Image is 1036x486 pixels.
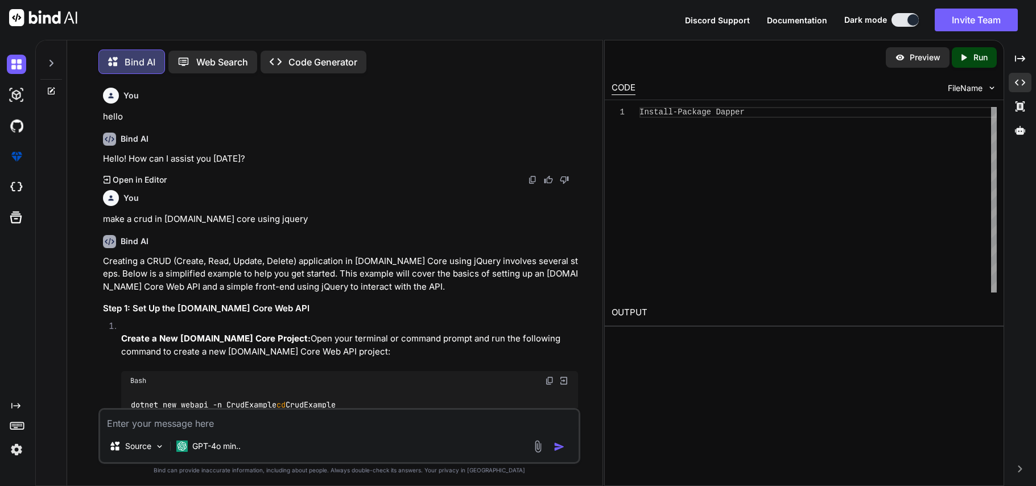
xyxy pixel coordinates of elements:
[767,14,827,26] button: Documentation
[685,14,750,26] button: Discord Support
[276,400,286,410] span: cd
[7,178,26,197] img: cloudideIcon
[113,174,167,186] p: Open in Editor
[7,440,26,459] img: settings
[910,52,940,63] p: Preview
[639,108,745,117] span: Install-Package Dapper
[531,440,544,453] img: attachment
[121,333,311,344] strong: Create a New [DOMAIN_NAME] Core Project:
[895,52,905,63] img: preview
[7,85,26,105] img: darkAi-studio
[9,9,77,26] img: Bind AI
[192,440,241,452] p: GPT-4o min..
[7,116,26,135] img: githubDark
[121,236,148,247] h6: Bind AI
[7,55,26,74] img: darkChat
[605,299,1004,326] h2: OUTPUT
[544,175,553,184] img: like
[123,192,139,204] h6: You
[767,15,827,25] span: Documentation
[560,175,569,184] img: dislike
[125,55,155,69] p: Bind AI
[685,15,750,25] span: Discord Support
[559,376,569,386] img: Open in Browser
[973,52,988,63] p: Run
[155,442,164,451] img: Pick Models
[130,399,337,411] code: dotnet new webapi -n CrudExample CrudExample
[948,83,983,94] span: FileName
[844,14,887,26] span: Dark mode
[103,255,579,294] p: Creating a CRUD (Create, Read, Update, Delete) application in [DOMAIN_NAME] Core using jQuery inv...
[554,441,565,452] img: icon
[130,376,146,385] span: Bash
[935,9,1018,31] button: Invite Team
[121,133,148,145] h6: Bind AI
[987,83,997,93] img: chevron down
[103,302,579,315] h3: Step 1: Set Up the [DOMAIN_NAME] Core Web API
[103,213,579,226] p: make a crud in [DOMAIN_NAME] core using jquery
[103,153,579,166] p: Hello! How can I assist you [DATE]?
[103,110,579,123] p: hello
[612,81,635,95] div: CODE
[528,175,537,184] img: copy
[196,55,248,69] p: Web Search
[98,466,581,475] p: Bind can provide inaccurate information, including about people. Always double-check its answers....
[123,90,139,101] h6: You
[612,107,625,118] div: 1
[125,440,151,452] p: Source
[176,440,188,452] img: GPT-4o mini
[288,55,357,69] p: Code Generator
[545,376,554,385] img: copy
[7,147,26,166] img: premium
[121,332,579,358] p: Open your terminal or command prompt and run the following command to create a new [DOMAIN_NAME] ...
